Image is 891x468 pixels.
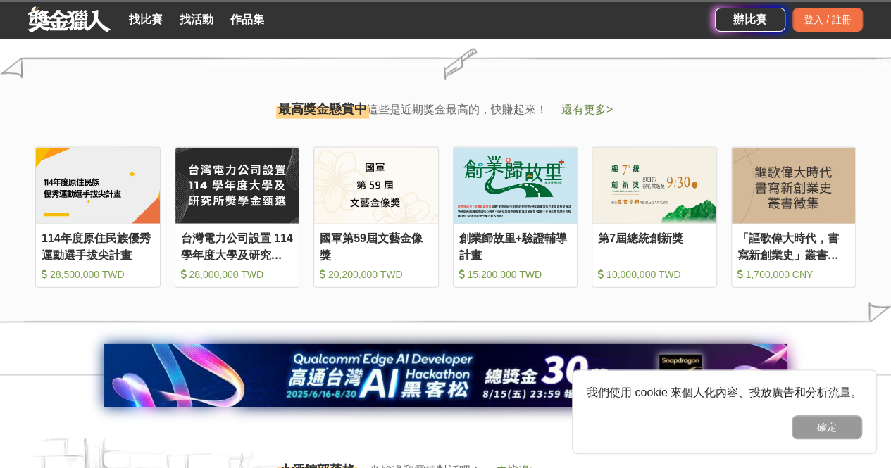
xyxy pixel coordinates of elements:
div: 1,700,000 CNY [737,267,850,282]
a: 還有更多> [561,103,613,115]
img: Cover Image [314,148,438,224]
div: 10,000,000 TWD [598,267,711,282]
img: Cover Image [592,148,716,224]
div: 28,000,000 TWD [181,267,294,282]
span: 最高獎金懸賞中 [278,100,367,119]
div: 台灣電力公司設置 114 學年度大學及研究所獎學金甄選 [181,230,294,262]
img: Cover Image [175,148,299,224]
a: 找活動 [174,10,219,30]
span: 還有更多 > [561,103,613,115]
div: 20,200,000 TWD [320,267,432,282]
div: 28,500,000 TWD [42,267,154,282]
div: 創業歸故里+驗證輔導計畫 [459,230,572,262]
div: 15,200,000 TWD [459,267,572,282]
div: 登入 / 註冊 [792,8,863,32]
a: Cover Image創業歸故里+驗證輔導計畫 15,200,000 TWD [453,147,578,288]
a: 辦比賽 [715,8,785,32]
a: Cover Image第7屆總統創新獎 10,000,000 TWD [592,147,717,288]
div: 第7屆總統創新獎 [598,230,711,262]
span: 我們使用 cookie 來個人化內容、投放廣告和分析流量。 [587,386,862,398]
button: 確定 [792,415,862,439]
a: Cover Image「謳歌偉大時代，書寫新創業史」叢書徵集 1,700,000 CNY [731,147,856,288]
div: 「謳歌偉大時代，書寫新創業史」叢書徵集 [737,230,850,262]
a: Cover Image台灣電力公司設置 114 學年度大學及研究所獎學金甄選 28,000,000 TWD [175,147,300,288]
a: 作品集 [225,10,270,30]
img: Cover Image [732,148,856,224]
img: Cover Image [36,148,160,224]
img: 9c9f4556-3e0b-4f38-b52d-55261ee1e755.jpg [104,344,787,407]
div: 114年度原住民族優秀運動選手拔尖計畫 [42,230,154,262]
a: 找比賽 [123,10,168,30]
img: Cover Image [454,148,578,224]
a: Cover Image國軍第59屆文藝金像獎 20,200,000 TWD [313,147,439,288]
a: Cover Image114年度原住民族優秀運動選手拔尖計畫 28,500,000 TWD [35,147,161,288]
div: 國軍第59屆文藝金像獎 [320,230,432,262]
span: 這些是近期獎金最高的，快賺起來！ [367,101,547,118]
